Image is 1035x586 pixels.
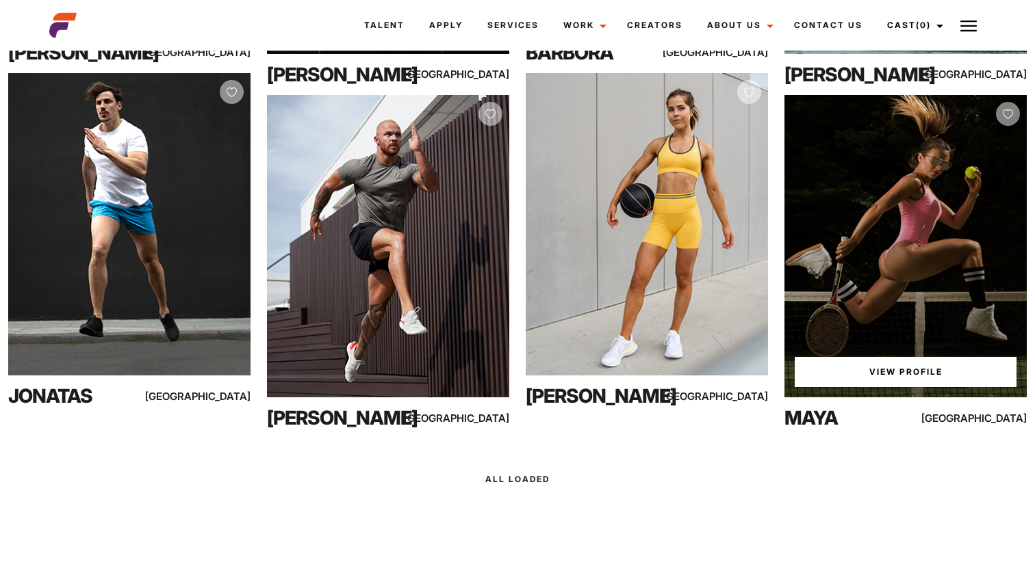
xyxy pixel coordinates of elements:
span: (0) [916,20,931,30]
div: [GEOGRAPHIC_DATA] [178,44,251,61]
div: [GEOGRAPHIC_DATA] [437,66,509,83]
a: Creators [615,7,695,44]
div: [PERSON_NAME] [267,61,412,88]
div: [PERSON_NAME] [526,382,671,410]
img: Burger icon [960,18,977,34]
div: [GEOGRAPHIC_DATA] [695,388,768,405]
a: Services [475,7,551,44]
a: Work [551,7,615,44]
a: Apply [417,7,475,44]
div: [GEOGRAPHIC_DATA] [178,388,251,405]
div: [GEOGRAPHIC_DATA] [695,44,768,61]
div: Barbora [526,39,671,66]
div: [PERSON_NAME] [8,39,153,66]
div: [PERSON_NAME] [784,61,930,88]
div: [PERSON_NAME] [267,404,412,431]
a: Contact Us [782,7,875,44]
img: cropped-aefm-brand-fav-22-square.png [49,12,77,39]
div: [GEOGRAPHIC_DATA] [954,410,1027,427]
div: [GEOGRAPHIC_DATA] [437,410,509,427]
a: About Us [695,7,782,44]
div: Maya [784,404,930,431]
a: View Maya'sProfile [795,357,1017,387]
a: Talent [352,7,417,44]
div: Jonatas [8,382,153,410]
a: Cast(0) [875,7,951,44]
div: [GEOGRAPHIC_DATA] [954,66,1027,83]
